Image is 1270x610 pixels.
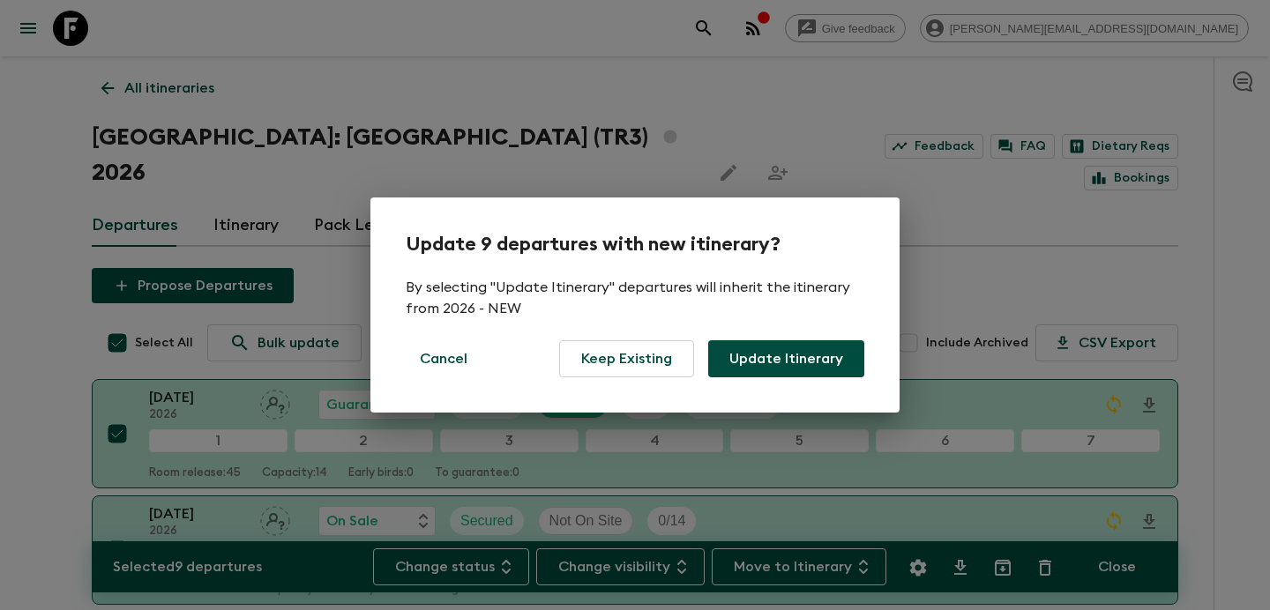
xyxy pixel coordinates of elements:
button: Keep Existing [559,340,694,377]
button: Update Itinerary [708,340,864,377]
h2: Update 9 departures with new itinerary? [406,233,864,256]
button: Cancel [406,340,482,377]
p: Cancel [420,348,467,369]
p: By selecting "Update Itinerary" departures will inherit the itinerary from 2026 - NEW [406,277,864,319]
